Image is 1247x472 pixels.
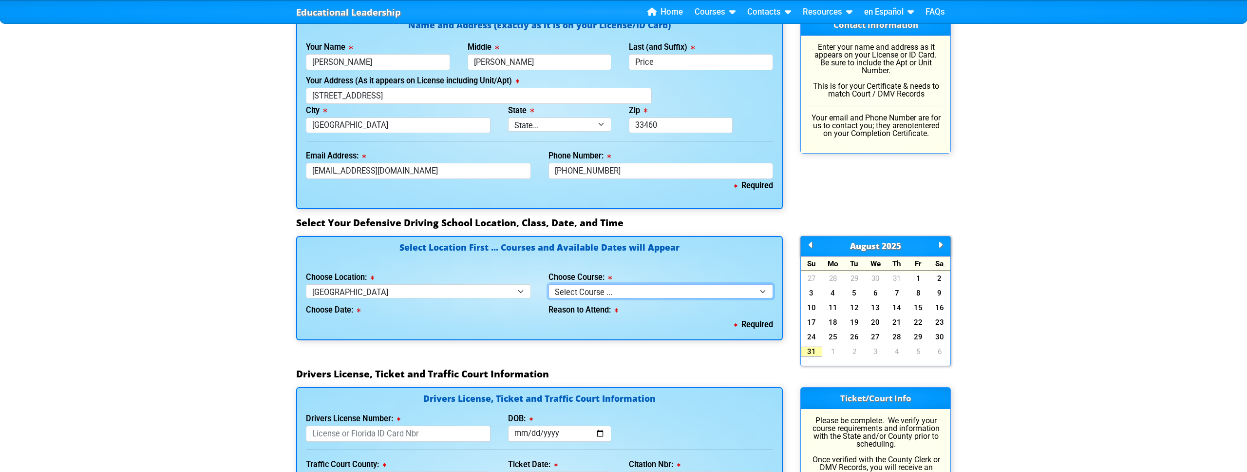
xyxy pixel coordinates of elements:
label: Citation Nbr: [629,461,680,469]
label: Drivers License Number: [306,415,400,423]
a: Courses [691,5,739,20]
a: FAQs [922,5,949,20]
a: 12 [844,303,865,313]
label: Zip [629,107,647,115]
h4: Drivers License, Ticket and Traffic Court Information [306,394,773,405]
span: 2025 [882,240,901,252]
a: 22 [907,317,929,327]
input: Last Name [629,54,773,70]
a: 13 [865,303,887,313]
a: 6 [865,288,887,298]
a: 4 [822,288,844,298]
label: Traffic Court County: [306,461,386,469]
a: Home [643,5,687,20]
a: 23 [929,317,950,327]
label: Your Address (As it appears on License including Unit/Apt) [306,77,519,85]
a: 28 [886,332,907,342]
a: 29 [844,274,865,283]
a: 18 [822,317,844,327]
a: Contacts [743,5,795,20]
u: not [903,121,914,130]
a: 6 [929,347,950,356]
a: 31 [801,347,822,356]
a: en Español [860,5,918,20]
b: Required [734,320,773,329]
a: 30 [865,274,887,283]
label: State [508,107,534,115]
a: 5 [844,288,865,298]
a: 25 [822,332,844,342]
span: August [850,240,880,252]
input: Middle Name [468,54,612,70]
input: 123 Street Name [306,88,652,104]
a: 10 [801,303,822,313]
label: Email Address: [306,152,366,160]
label: Choose Course: [548,274,612,281]
b: Required [734,181,773,190]
a: 14 [886,303,907,313]
a: 3 [801,288,822,298]
input: mm/dd/yyyy [508,426,612,442]
a: 9 [929,288,950,298]
a: 5 [907,347,929,356]
label: City [306,107,327,115]
label: Your Name [306,43,353,51]
input: 33123 [629,118,733,134]
label: Choose Location: [306,274,374,281]
a: 20 [865,317,887,327]
div: Fr [907,256,929,271]
a: 2 [929,274,950,283]
input: License or Florida ID Card Nbr [306,426,491,442]
a: 28 [822,274,844,283]
h4: Name and Address (Exactly as it is on your License/ID Card) [306,21,773,29]
h3: Contact Information [801,14,950,36]
input: First Name [306,54,450,70]
p: Your email and Phone Number are for us to contact you; they are entered on your Completion Certif... [810,114,942,138]
h3: Drivers License, Ticket and Traffic Court Information [296,368,951,380]
a: Educational Leadership [296,4,401,20]
h4: Select Location First ... Courses and Available Dates will Appear [306,243,773,263]
div: We [865,256,887,271]
a: 31 [886,274,907,283]
a: 27 [865,332,887,342]
input: Tallahassee [306,118,491,134]
label: Reason to Attend: [548,306,618,314]
label: Phone Number: [548,152,611,160]
div: Mo [822,256,844,271]
a: 17 [801,317,822,327]
a: 7 [886,288,907,298]
a: 27 [801,274,822,283]
h3: Ticket/Court Info [801,388,950,409]
div: Sa [929,256,950,271]
a: 19 [844,317,865,327]
a: 4 [886,347,907,356]
a: 8 [907,288,929,298]
a: 26 [844,332,865,342]
a: 3 [865,347,887,356]
a: 16 [929,303,950,313]
a: 30 [929,332,950,342]
a: 1 [822,347,844,356]
div: Tu [844,256,865,271]
p: Enter your name and address as it appears on your License or ID Card. Be sure to include the Apt ... [810,43,942,98]
a: 29 [907,332,929,342]
div: Th [886,256,907,271]
div: Su [801,256,822,271]
input: myname@domain.com [306,163,531,179]
label: DOB: [508,415,533,423]
h3: Select Your Defensive Driving School Location, Class, Date, and Time [296,217,951,229]
label: Ticket Date: [508,461,558,469]
a: 21 [886,317,907,327]
a: 1 [907,274,929,283]
a: Resources [799,5,856,20]
a: 15 [907,303,929,313]
label: Choose Date: [306,306,360,314]
label: Last (and Suffix) [629,43,695,51]
input: Where we can reach you [548,163,774,179]
a: 24 [801,332,822,342]
label: Middle [468,43,499,51]
a: 11 [822,303,844,313]
a: 2 [844,347,865,356]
